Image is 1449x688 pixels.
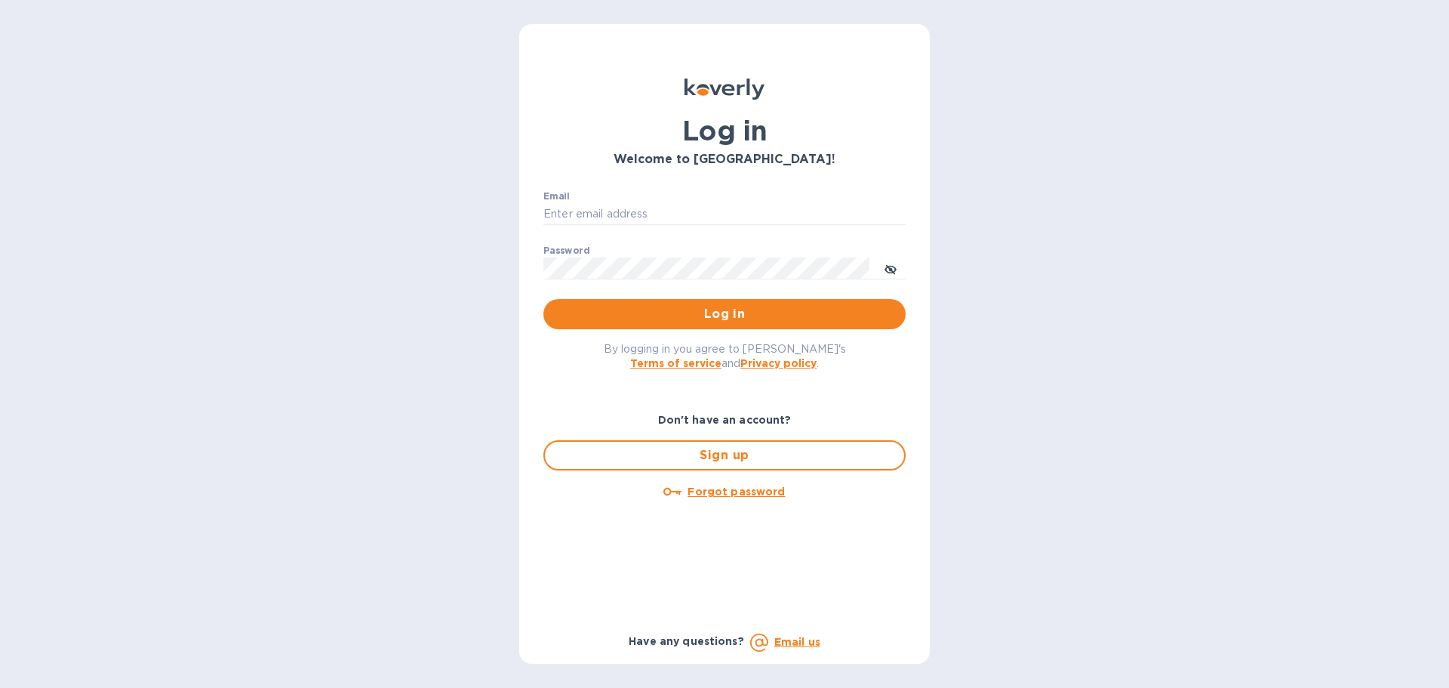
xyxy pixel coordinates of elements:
[658,414,792,426] b: Don't have an account?
[543,203,906,226] input: Enter email address
[630,357,721,369] a: Terms of service
[875,253,906,283] button: toggle password visibility
[543,115,906,147] h1: Log in
[543,299,906,329] button: Log in
[543,153,906,167] h3: Welcome to [GEOGRAPHIC_DATA]!
[555,305,894,323] span: Log in
[688,486,785,498] u: Forgot password
[543,440,906,470] button: Sign up
[543,192,570,201] label: Email
[774,636,820,648] a: Email us
[685,79,764,100] img: Koverly
[557,446,892,464] span: Sign up
[629,635,744,647] b: Have any questions?
[604,343,846,369] span: By logging in you agree to [PERSON_NAME]'s and .
[740,357,817,369] a: Privacy policy
[543,246,589,255] label: Password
